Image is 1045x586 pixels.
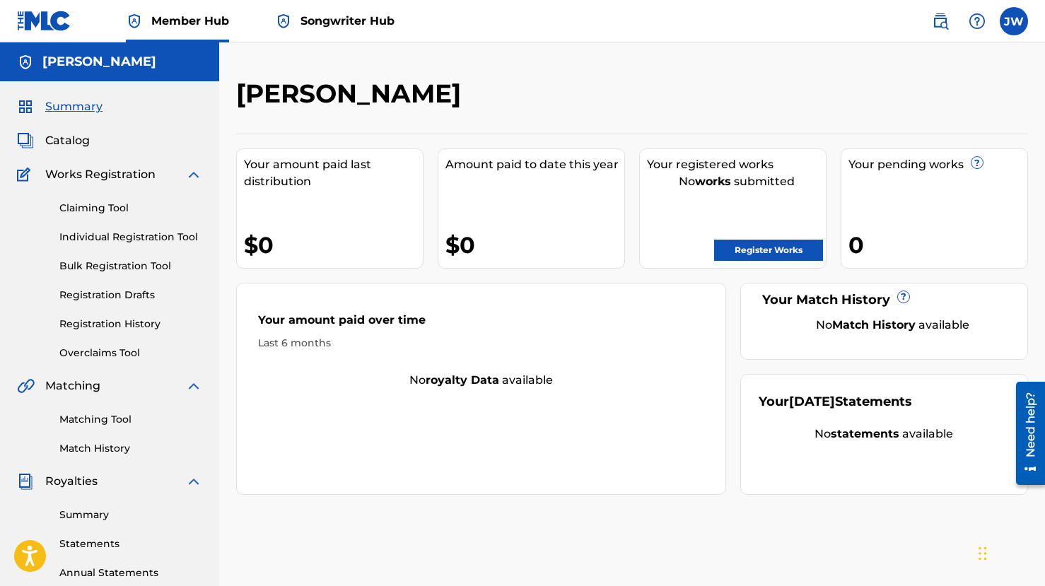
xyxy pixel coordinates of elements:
a: Matching Tool [59,412,202,427]
a: CatalogCatalog [17,132,90,149]
span: Summary [45,98,103,115]
span: Member Hub [151,13,229,29]
div: $0 [445,229,624,261]
strong: statements [831,427,899,440]
img: expand [185,377,202,394]
a: Summary [59,508,202,522]
a: Statements [59,537,202,551]
a: Claiming Tool [59,201,202,216]
img: search [932,13,949,30]
span: Songwriter Hub [300,13,395,29]
div: $0 [244,229,423,261]
iframe: Chat Widget [974,518,1045,586]
a: Individual Registration Tool [59,230,202,245]
a: Public Search [926,7,954,35]
strong: Match History [832,318,916,332]
img: Accounts [17,54,34,71]
div: Your Match History [759,291,1010,310]
h2: [PERSON_NAME] [236,78,468,110]
img: Works Registration [17,166,35,183]
span: Royalties [45,473,98,490]
div: Amount paid to date this year [445,156,624,173]
div: No available [759,426,1010,443]
img: expand [185,166,202,183]
div: No submitted [647,173,826,190]
div: Your amount paid last distribution [244,156,423,190]
img: Top Rightsholder [126,13,143,30]
strong: royalty data [426,373,499,387]
iframe: Resource Center [1005,375,1045,492]
img: Summary [17,98,34,115]
span: [DATE] [789,394,835,409]
div: User Menu [1000,7,1028,35]
a: Overclaims Tool [59,346,202,361]
div: Your registered works [647,156,826,173]
div: No available [237,372,725,389]
a: Match History [59,441,202,456]
div: Your pending works [848,156,1027,173]
strong: works [695,175,731,188]
a: Register Works [714,240,823,261]
img: MLC Logo [17,11,71,31]
a: Registration History [59,317,202,332]
div: Help [963,7,991,35]
h5: James Wilson [42,54,156,70]
img: help [969,13,986,30]
div: No available [776,317,1010,334]
img: expand [185,473,202,490]
img: Top Rightsholder [275,13,292,30]
div: Last 6 months [258,336,704,351]
div: Drag [979,532,987,575]
a: Registration Drafts [59,288,202,303]
a: Bulk Registration Tool [59,259,202,274]
a: Annual Statements [59,566,202,580]
div: Your amount paid over time [258,312,704,336]
span: Catalog [45,132,90,149]
img: Matching [17,377,35,394]
div: Your Statements [759,392,912,411]
a: SummarySummary [17,98,103,115]
img: Royalties [17,473,34,490]
span: Works Registration [45,166,156,183]
span: ? [971,157,983,168]
div: 0 [848,229,1027,261]
span: ? [898,291,909,303]
img: Catalog [17,132,34,149]
span: Matching [45,377,100,394]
